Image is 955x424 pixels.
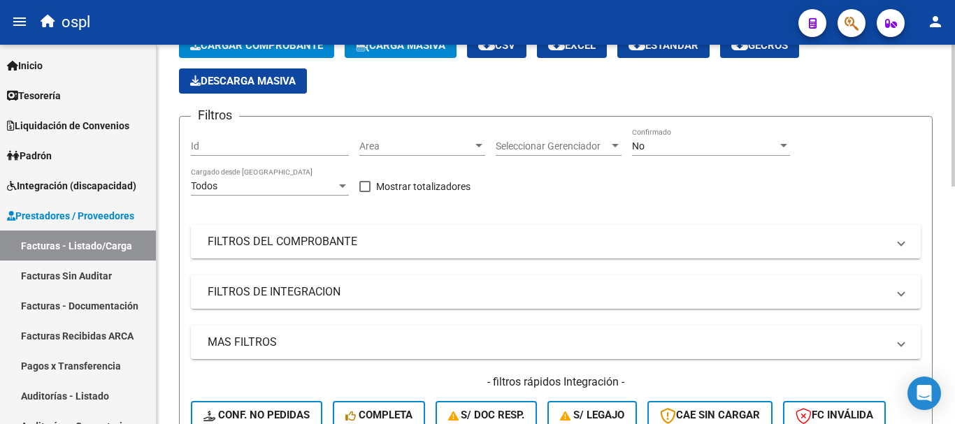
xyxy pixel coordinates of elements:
span: Conf. no pedidas [203,409,310,421]
button: Gecros [720,33,799,58]
span: Seleccionar Gerenciador [496,140,609,152]
mat-icon: person [927,13,944,30]
h3: Filtros [191,105,239,125]
span: Carga Masiva [356,39,445,52]
span: Prestadores / Proveedores [7,208,134,224]
div: Open Intercom Messenger [907,377,941,410]
mat-expansion-panel-header: FILTROS DEL COMPROBANTE [191,225,921,258]
span: No [632,140,645,152]
span: Todos [191,180,217,191]
app-download-masive: Descarga masiva de comprobantes (adjuntos) [179,68,307,94]
span: Mostrar totalizadores [376,178,471,195]
mat-icon: cloud_download [478,36,495,53]
mat-icon: menu [11,13,28,30]
mat-icon: cloud_download [548,36,565,53]
span: Padrón [7,148,52,163]
span: FC Inválida [796,409,873,421]
span: Gecros [731,39,788,52]
span: Tesorería [7,88,61,103]
mat-icon: cloud_download [731,36,748,53]
span: Completa [345,409,412,421]
span: EXCEL [548,39,596,52]
span: Inicio [7,58,43,73]
button: CSV [467,33,526,58]
span: Descarga Masiva [190,75,296,87]
button: Cargar Comprobante [179,33,334,58]
span: Integración (discapacidad) [7,178,136,193]
button: Estandar [617,33,710,58]
span: Liquidación de Convenios [7,118,129,133]
mat-expansion-panel-header: FILTROS DE INTEGRACION [191,275,921,309]
button: EXCEL [537,33,607,58]
span: Area [359,140,473,152]
span: S/ legajo [560,409,624,421]
mat-panel-title: MAS FILTROS [208,335,887,350]
span: ospl [62,7,90,38]
span: CSV [478,39,515,52]
span: Cargar Comprobante [190,39,323,52]
span: S/ Doc Resp. [448,409,525,421]
mat-panel-title: FILTROS DE INTEGRACION [208,284,887,300]
button: Descarga Masiva [179,68,307,94]
mat-icon: cloud_download [629,36,645,53]
mat-panel-title: FILTROS DEL COMPROBANTE [208,234,887,249]
button: Carga Masiva [345,33,457,58]
span: CAE SIN CARGAR [660,409,760,421]
mat-expansion-panel-header: MAS FILTROS [191,326,921,359]
span: Estandar [629,39,698,52]
h4: - filtros rápidos Integración - [191,374,921,390]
